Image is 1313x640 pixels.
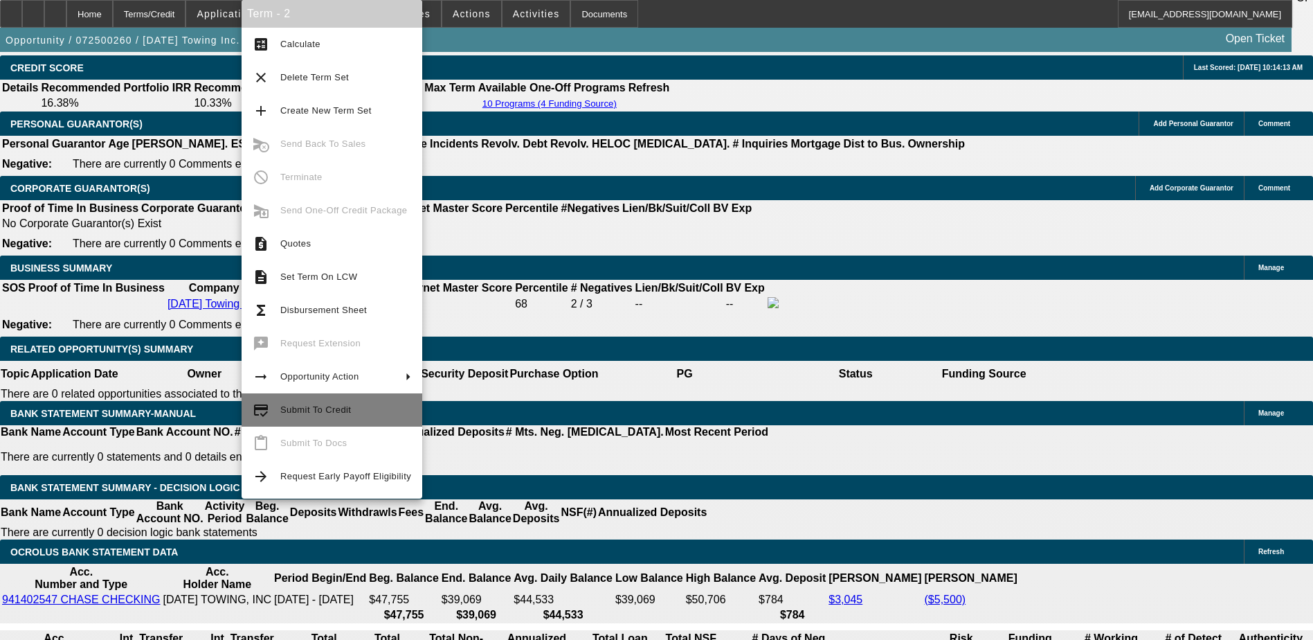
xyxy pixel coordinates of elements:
td: $44,533 [513,593,613,607]
img: facebook-icon.png [768,297,779,308]
td: 16.38% [40,96,192,110]
b: Paynet Master Score [404,282,512,294]
span: Submit To Credit [280,405,351,415]
span: Disbursement Sheet [280,305,367,315]
th: Recommended One Off IRR [193,81,340,95]
span: There are currently 0 Comments entered on this opportunity [73,319,366,330]
span: Create New Term Set [280,105,372,116]
span: Calculate [280,39,320,49]
th: Refresh [628,81,671,95]
div: 68 [515,298,568,310]
b: Corporate Guarantor [141,202,251,214]
th: # Of Periods [234,425,300,439]
b: Personal Guarantor [2,138,105,150]
mat-icon: description [253,269,269,285]
th: Security Deposit [420,361,509,387]
b: Percentile [505,202,558,214]
b: Revolv. HELOC [MEDICAL_DATA]. [550,138,730,150]
span: CREDIT SCORE [10,62,84,73]
span: Refresh [1258,548,1284,555]
mat-icon: calculate [253,36,269,53]
b: Negative: [2,319,52,330]
span: OCROLUS BANK STATEMENT DATA [10,546,178,558]
span: CORPORATE GUARANTOR(S) [10,183,150,194]
a: $3,045 [828,594,862,605]
th: Available One-Off Programs [478,81,626,95]
span: Add Personal Guarantor [1153,120,1233,127]
th: Recommended Portfolio IRR [40,81,192,95]
th: Account Type [62,499,136,526]
th: $44,533 [513,608,613,622]
span: Delete Term Set [280,72,349,82]
span: Last Scored: [DATE] 10:14:13 AM [1194,64,1303,71]
a: 941402547 CHASE CHECKING [2,594,161,605]
th: Account Type [62,425,136,439]
span: Opportunity Action [280,371,359,382]
button: Actions [442,1,501,27]
span: BANK STATEMENT SUMMARY-MANUAL [10,408,196,419]
th: $784 [758,608,826,622]
b: # Inquiries [732,138,788,150]
span: Request Early Payoff Eligibility [280,471,411,481]
th: Beg. Balance [245,499,289,526]
mat-icon: request_quote [253,235,269,252]
p: There are currently 0 statements and 0 details entered on this opportunity [1,451,768,463]
span: Application [197,8,253,19]
b: #Negatives [561,202,620,214]
th: Status [770,361,941,387]
th: Proof of Time In Business [1,202,139,215]
th: Avg. Deposit [758,565,826,592]
div: 2 / 3 [571,298,633,310]
span: There are currently 0 Comments entered on this opportunity [73,158,366,170]
button: Activities [502,1,570,27]
td: No Corporate Guarantor(s) Exist [1,217,758,231]
th: Owner [119,361,290,387]
b: BV Exp [713,202,752,214]
span: Comment [1258,120,1290,127]
th: Details [1,81,39,95]
th: PG [599,361,770,387]
td: $39,069 [615,593,684,607]
th: Fees [398,499,424,526]
th: Beg. Balance [368,565,439,592]
th: NSF(#) [560,499,597,526]
th: Bank Account NO. [136,499,204,526]
td: 10.33% [193,96,340,110]
span: There are currently 0 Comments entered on this opportunity [73,238,366,249]
b: Vantage [385,138,427,150]
a: ($5,500) [925,594,966,605]
b: Company [189,282,239,294]
th: Withdrawls [337,499,397,526]
th: Avg. Balance [468,499,511,526]
mat-icon: clear [253,69,269,86]
span: Quotes [280,238,311,249]
b: Lien/Bk/Suit/Coll [622,202,710,214]
th: Avg. Deposits [512,499,561,526]
b: Mortgage [791,138,841,150]
span: Actions [453,8,491,19]
th: [PERSON_NAME] [828,565,922,592]
mat-icon: functions [253,302,269,319]
span: Set Term On LCW [280,272,357,282]
th: Annualized Deposits [395,425,505,439]
b: Revolv. Debt [481,138,547,150]
b: BV Exp [726,282,765,294]
b: [PERSON_NAME]. EST [132,138,253,150]
th: Avg. Daily Balance [513,565,613,592]
td: -- [635,296,724,312]
b: Paynet Master Score [394,202,502,214]
span: Manage [1258,264,1284,272]
mat-icon: add [253,103,269,119]
td: [DATE] - [DATE] [273,593,367,607]
button: 10 Programs (4 Funding Source) [478,98,621,109]
span: Opportunity / 072500260 / [DATE] Towing Inc. / [PERSON_NAME] [6,35,341,46]
span: BUSINESS SUMMARY [10,263,112,274]
span: RELATED OPPORTUNITY(S) SUMMARY [10,344,193,355]
td: $47,755 [368,593,439,607]
span: Add Corporate Guarantor [1150,184,1233,192]
b: Negative: [2,158,52,170]
mat-icon: arrow_forward [253,468,269,485]
th: Proof of Time In Business [28,281,165,295]
span: Manage [1258,409,1284,417]
th: Funding Source [941,361,1027,387]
